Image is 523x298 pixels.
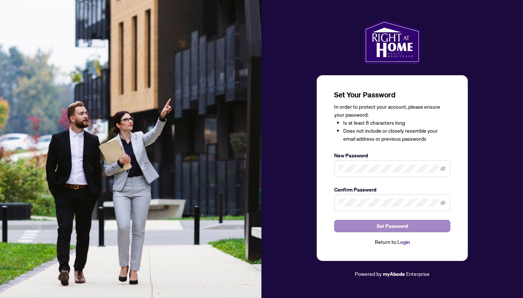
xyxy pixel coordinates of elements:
[334,186,450,194] label: Confirm Password
[377,220,408,232] span: Set Password
[334,90,450,100] h3: Set Your Password
[441,166,446,171] span: eye-invisible
[406,270,430,277] span: Enterprise
[364,20,420,64] img: ma-logo
[334,238,450,246] div: Return to
[343,119,450,127] li: Is at least 8 characters long
[343,127,450,143] li: Does not include or closely resemble your email address or previous passwords
[334,103,450,143] div: In order to protect your account, please ensure your password:
[355,270,382,277] span: Powered by
[334,152,450,160] label: New Password
[397,239,410,245] a: Login
[334,220,450,232] button: Set Password
[441,200,446,205] span: eye-invisible
[383,270,405,278] a: myAbode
